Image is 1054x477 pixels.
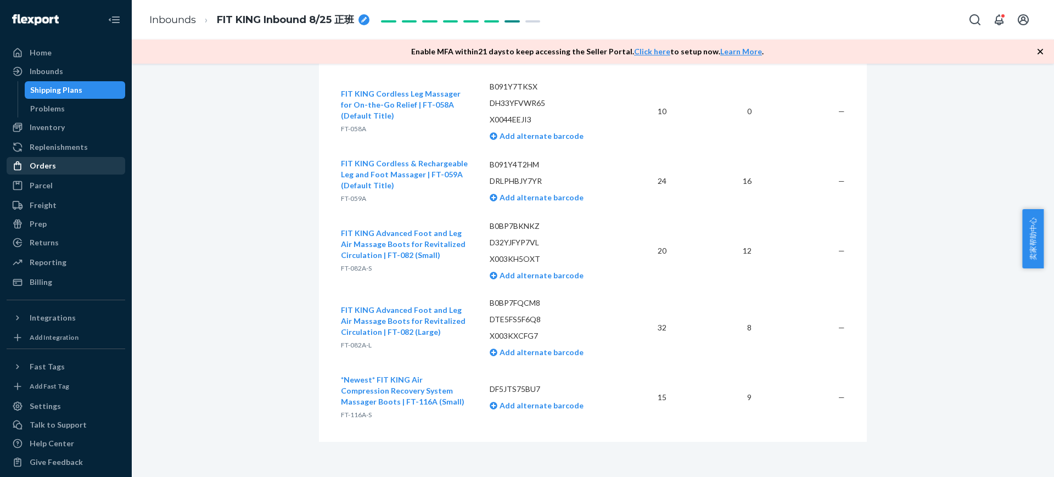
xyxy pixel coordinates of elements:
button: Open notifications [988,9,1010,31]
a: Inbounds [149,14,196,26]
img: Flexport logo [12,14,59,25]
div: Freight [30,200,57,211]
div: Fast Tags [30,361,65,372]
td: 10 [620,73,675,150]
p: X003KXCFG7 [490,330,612,341]
a: Learn More [720,47,762,56]
a: Add alternate barcode [490,347,584,357]
a: Add alternate barcode [490,131,584,141]
div: Add Integration [30,333,79,342]
p: DTE5FS5F6Q8 [490,314,612,325]
p: DRLPHBJY7YR [490,176,612,187]
span: — [838,176,845,186]
p: DF5JTS75BU7 [490,384,612,395]
span: FIT KING Advanced Foot and Leg Air Massage Boots for Revitalized Circulation | FT-082 (Small) [341,228,466,260]
a: Inventory [7,119,125,136]
button: Open Search Box [964,9,986,31]
td: 12 [675,212,760,289]
a: Shipping Plans [25,81,126,99]
div: Returns [30,237,59,248]
a: Freight [7,197,125,214]
a: Help Center [7,435,125,452]
div: Billing [30,277,52,288]
p: X0044EEJI3 [490,114,612,125]
span: FIT KING Cordless Leg Massager for On-the-Go Relief | FT-058A (Default Title) [341,89,461,120]
p: B091Y7TKSX [490,81,612,92]
span: FT-082A-L [341,341,372,349]
a: Problems [25,100,126,117]
div: Prep [30,218,47,229]
a: Inbounds [7,63,125,80]
button: Open account menu [1012,9,1034,31]
td: 0 [675,73,760,150]
a: Add alternate barcode [490,401,584,410]
div: Orders [30,160,56,171]
button: FIT KING Advanced Foot and Leg Air Massage Boots for Revitalized Circulation | FT-082 (Large) [341,305,472,338]
div: Problems [30,103,65,114]
td: 15 [620,366,675,429]
button: 卖家帮助中心 [1022,209,1044,268]
a: Add alternate barcode [490,271,584,280]
div: Inventory [30,122,65,133]
div: Parcel [30,180,53,191]
span: Add alternate barcode [497,271,584,280]
p: B0BP7FQCM8 [490,298,612,308]
span: FT-059A [341,194,366,203]
div: Give Feedback [30,457,83,468]
a: Replenishments [7,138,125,156]
div: Integrations [30,312,76,323]
button: Integrations [7,309,125,327]
button: FIT KING Advanced Foot and Leg Air Massage Boots for Revitalized Circulation | FT-082 (Small) [341,228,472,261]
span: — [838,246,845,255]
a: Billing [7,273,125,291]
span: FIT KING Inbound 8/25 正班 [217,13,354,27]
a: Talk to Support [7,416,125,434]
p: B0BP7BKNKZ [490,221,612,232]
button: Fast Tags [7,358,125,375]
a: Settings [7,397,125,415]
span: Add alternate barcode [497,193,584,202]
a: Orders [7,157,125,175]
a: Reporting [7,254,125,271]
div: Replenishments [30,142,88,153]
td: 24 [620,150,675,212]
a: Returns [7,234,125,251]
span: FIT KING Advanced Foot and Leg Air Massage Boots for Revitalized Circulation | FT-082 (Large) [341,305,466,336]
a: Home [7,44,125,61]
span: FIT KING Cordless & Rechargeable Leg and Foot Massager | FT-059A (Default Title) [341,159,468,190]
span: *Newest* FIT KING Air Compression Recovery System Massager Boots | FT-116A (Small) [341,375,464,406]
span: FT-082A-S [341,264,372,272]
a: Add alternate barcode [490,193,584,202]
div: Inbounds [30,66,63,77]
td: 9 [675,366,760,429]
td: 32 [620,289,675,366]
td: 8 [675,289,760,366]
button: Give Feedback [7,453,125,471]
span: Add alternate barcode [497,347,584,357]
div: Add Fast Tag [30,381,69,391]
ol: breadcrumbs [141,4,378,36]
span: — [838,106,845,116]
a: Prep [7,215,125,233]
a: Parcel [7,177,125,194]
button: Close Navigation [103,9,125,31]
td: 20 [620,212,675,289]
div: Reporting [30,257,66,268]
div: Shipping Plans [30,85,82,96]
div: Home [30,47,52,58]
p: B091Y4T2HM [490,159,612,170]
div: Help Center [30,438,74,449]
span: — [838,323,845,332]
span: — [838,392,845,402]
td: 16 [675,150,760,212]
span: Add alternate barcode [497,401,584,410]
button: *Newest* FIT KING Air Compression Recovery System Massager Boots | FT-116A (Small) [341,374,472,407]
a: Add Fast Tag [7,380,125,393]
span: FT-058A [341,125,366,133]
button: FIT KING Cordless Leg Massager for On-the-Go Relief | FT-058A (Default Title) [341,88,472,121]
span: Add alternate barcode [497,131,584,141]
p: X003KH5OXT [490,254,612,265]
p: D32YJFYP7VL [490,237,612,248]
p: Enable MFA within 21 days to keep accessing the Seller Portal. to setup now. . [411,46,764,57]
